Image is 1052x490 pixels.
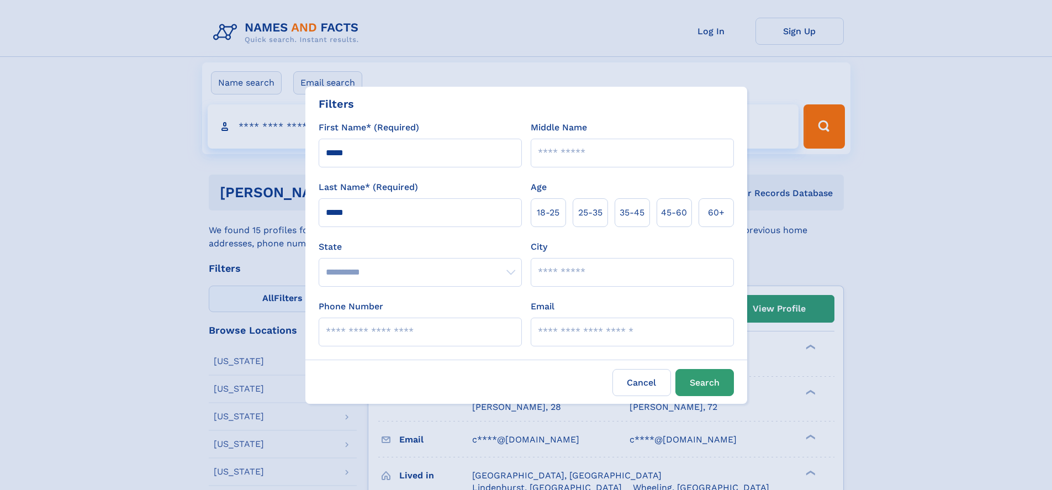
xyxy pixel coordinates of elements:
[578,206,602,219] span: 25‑35
[620,206,644,219] span: 35‑45
[531,300,554,313] label: Email
[319,240,522,254] label: State
[319,121,419,134] label: First Name* (Required)
[537,206,559,219] span: 18‑25
[612,369,671,396] label: Cancel
[675,369,734,396] button: Search
[531,240,547,254] label: City
[531,121,587,134] label: Middle Name
[708,206,725,219] span: 60+
[661,206,687,219] span: 45‑60
[319,181,418,194] label: Last Name* (Required)
[319,96,354,112] div: Filters
[319,300,383,313] label: Phone Number
[531,181,547,194] label: Age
